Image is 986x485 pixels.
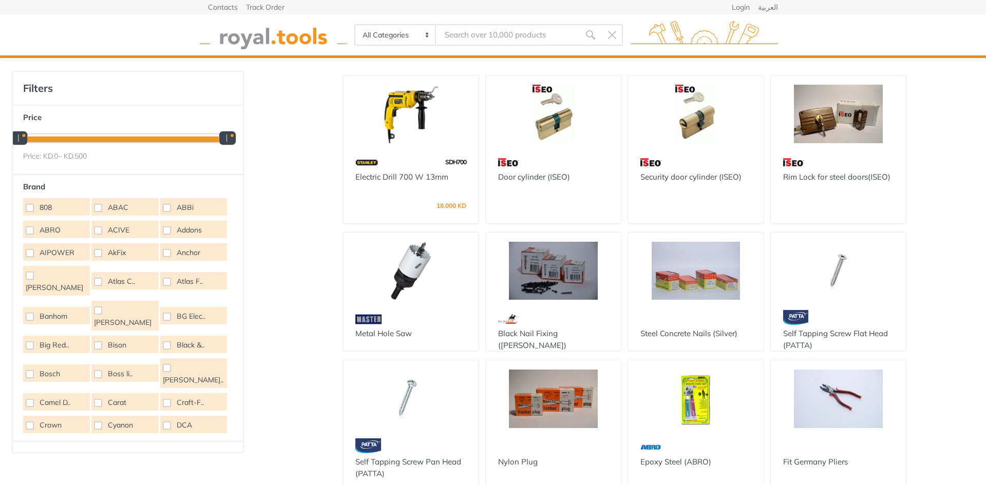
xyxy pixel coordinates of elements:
[108,225,129,235] span: ACIVE
[177,311,205,321] span: BG Elec..
[23,82,233,94] h4: Filters
[445,158,466,166] span: SDH700
[23,151,233,162] div: Price: KD. – KD.
[498,172,570,182] a: Door cylinder (ISEO)
[40,368,60,379] span: Bosch
[578,55,623,83] a: Offers
[246,4,285,11] a: Track Order
[18,110,238,125] button: Price
[783,438,805,456] img: 1.webp
[108,340,126,350] span: Bison
[40,420,62,430] span: Crown
[498,457,538,467] a: Nylon Plug
[352,370,469,428] img: Royal Tools - Self Tapping Screw Pan Head (PATTA)
[640,153,661,171] img: 6.webp
[40,247,74,258] span: AIPOWER
[54,151,58,161] span: 0
[783,153,804,171] img: 6.webp
[352,85,469,143] img: Royal Tools - Electric Drill 700 W 13mm
[108,368,132,379] span: Boss li..
[623,55,687,83] a: Contact Us
[783,328,888,350] a: Self Tapping Screw Flat Head (PATTA)
[208,4,238,11] a: Contacts
[780,242,897,300] img: Royal Tools - Self Tapping Screw Flat Head (PATTA)
[783,310,808,328] img: 34.webp
[391,55,453,83] a: Categories
[108,247,126,258] span: AkFix
[108,276,135,286] span: Atlas C..
[637,370,754,428] img: Royal Tools - Epoxy Steel (ABRO)
[498,328,566,350] a: Black Nail Fixing ([PERSON_NAME])
[637,85,754,143] img: Royal Tools - Security door cylinder (ISEO)
[783,457,848,467] a: Fit Germany Pliers
[40,225,61,235] span: ABRO
[18,179,238,195] button: Brand
[640,328,737,338] a: Steel Concrete Nails (Silver)
[437,203,466,211] div: 18.000 KD
[502,55,578,83] a: Our Specialize
[498,153,519,171] img: 6.webp
[40,311,67,321] span: Banhom
[355,25,436,45] select: Category
[732,4,750,11] a: Login
[108,420,133,430] span: Cyanon
[355,328,412,338] a: Metal Hole Saw
[637,242,754,300] img: Royal Tools - Steel Concrete Nails (Silver)
[631,21,778,49] img: royal.tools Logo
[108,397,126,408] span: Carat
[177,397,204,408] span: Craft-F..
[495,85,612,143] img: Royal Tools - Door cylinder (ISEO)
[758,4,778,11] a: العربية
[177,340,204,350] span: Black &..
[640,172,742,182] a: Security door cylinder (ISEO)
[108,202,128,212] span: ABAC
[163,375,223,385] span: [PERSON_NAME]..
[498,310,521,328] img: 52.webp
[177,420,192,430] span: DCA
[780,85,897,143] img: Royal Tools - Rim Lock for steel doors(ISEO)
[355,310,381,328] img: 20.webp
[200,21,347,49] img: royal.tools Logo
[355,457,461,478] a: Self Tapping Screw Pan Head (PATTA)
[495,242,612,300] img: Royal Tools - Black Nail Fixing (Don Quichotte)
[177,225,202,235] span: Addons
[640,457,711,467] a: Epoxy Steel (ABRO)
[783,172,890,182] a: Rim Lock for steel doors(ISEO)
[40,202,52,212] span: 808
[177,247,200,258] span: Anchor
[727,55,753,83] a: 0
[436,24,580,46] input: Site search
[640,438,661,456] img: 7.webp
[177,202,194,212] span: ABBi
[94,317,151,327] span: [PERSON_NAME]
[177,276,203,286] span: Atlas F..
[780,370,897,428] img: Royal Tools - Fit Germany Pliers
[355,172,448,182] a: Electric Drill 700 W 13mm
[352,242,469,300] img: Royal Tools - Metal Hole Saw
[640,310,662,328] img: 1.webp
[355,153,378,171] img: 15.webp
[40,397,70,408] span: Camel D..
[495,370,612,428] img: Royal Tools - Nylon Plug
[355,438,381,456] img: 34.webp
[348,55,391,83] a: Home
[40,340,69,350] span: Big Red..
[498,438,520,456] img: 1.webp
[74,151,87,161] span: 500
[26,282,83,293] span: [PERSON_NAME]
